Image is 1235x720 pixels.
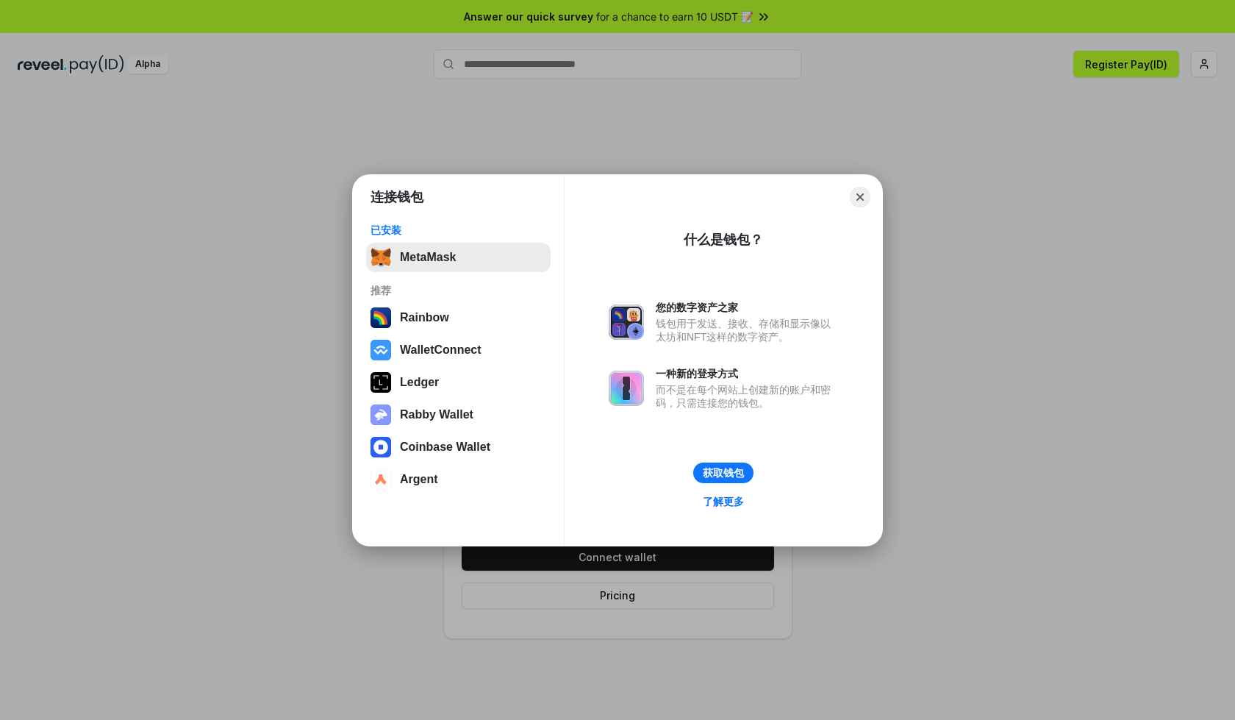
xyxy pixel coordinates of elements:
[400,343,482,357] div: WalletConnect
[850,187,870,207] button: Close
[370,469,391,490] img: svg+xml,%3Csvg%20width%3D%2228%22%20height%3D%2228%22%20viewBox%3D%220%200%2028%2028%22%20fill%3D...
[400,441,490,454] div: Coinbase Wallet
[400,311,449,324] div: Rainbow
[366,243,551,272] button: MetaMask
[656,301,838,314] div: 您的数字资产之家
[400,251,456,264] div: MetaMask
[693,463,753,483] button: 获取钱包
[370,404,391,425] img: svg+xml,%3Csvg%20xmlns%3D%22http%3A%2F%2Fwww.w3.org%2F2000%2Fsvg%22%20fill%3D%22none%22%20viewBox...
[400,376,439,389] div: Ledger
[370,188,423,206] h1: 连接钱包
[366,303,551,332] button: Rainbow
[609,304,644,340] img: svg+xml,%3Csvg%20xmlns%3D%22http%3A%2F%2Fwww.w3.org%2F2000%2Fsvg%22%20fill%3D%22none%22%20viewBox...
[366,335,551,365] button: WalletConnect
[703,466,744,480] div: 获取钱包
[370,224,546,237] div: 已安装
[366,432,551,462] button: Coinbase Wallet
[370,340,391,360] img: svg+xml,%3Csvg%20width%3D%2228%22%20height%3D%2228%22%20viewBox%3D%220%200%2028%2028%22%20fill%3D...
[656,383,838,410] div: 而不是在每个网站上创建新的账户和密码，只需连接您的钱包。
[656,367,838,380] div: 一种新的登录方式
[370,284,546,297] div: 推荐
[370,307,391,328] img: svg+xml,%3Csvg%20width%3D%22120%22%20height%3D%22120%22%20viewBox%3D%220%200%20120%20120%22%20fil...
[366,400,551,429] button: Rabby Wallet
[609,371,644,406] img: svg+xml,%3Csvg%20xmlns%3D%22http%3A%2F%2Fwww.w3.org%2F2000%2Fsvg%22%20fill%3D%22none%22%20viewBox...
[684,231,763,249] div: 什么是钱包？
[370,247,391,268] img: svg+xml,%3Csvg%20fill%3D%22none%22%20height%3D%2233%22%20viewBox%3D%220%200%2035%2033%22%20width%...
[400,408,473,421] div: Rabby Wallet
[694,492,753,511] a: 了解更多
[703,495,744,508] div: 了解更多
[400,473,438,486] div: Argent
[370,372,391,393] img: svg+xml,%3Csvg%20xmlns%3D%22http%3A%2F%2Fwww.w3.org%2F2000%2Fsvg%22%20width%3D%2228%22%20height%3...
[366,465,551,494] button: Argent
[656,317,838,343] div: 钱包用于发送、接收、存储和显示像以太坊和NFT这样的数字资产。
[366,368,551,397] button: Ledger
[370,437,391,457] img: svg+xml,%3Csvg%20width%3D%2228%22%20height%3D%2228%22%20viewBox%3D%220%200%2028%2028%22%20fill%3D...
